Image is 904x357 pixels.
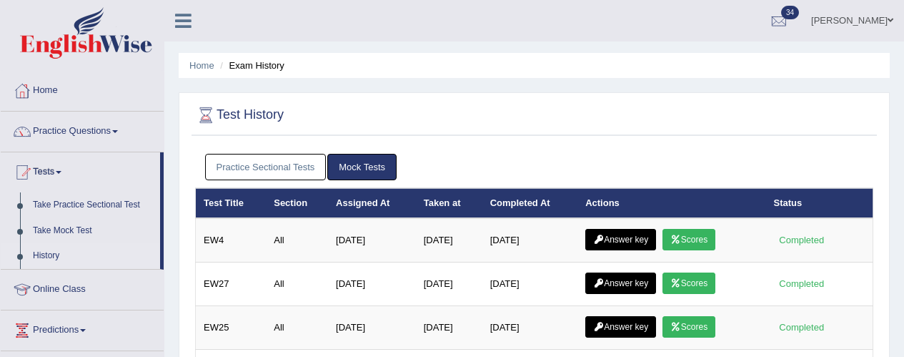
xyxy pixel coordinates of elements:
[482,306,578,350] td: [DATE]
[1,112,164,147] a: Practice Questions
[196,188,267,218] th: Test Title
[482,218,578,263] td: [DATE]
[482,263,578,306] td: [DATE]
[266,188,328,218] th: Section
[328,263,416,306] td: [DATE]
[189,60,214,71] a: Home
[781,6,799,19] span: 34
[774,233,830,248] div: Completed
[196,263,267,306] td: EW27
[205,154,327,180] a: Practice Sectional Tests
[662,273,715,294] a: Scores
[577,188,765,218] th: Actions
[327,154,397,180] a: Mock Tests
[328,306,416,350] td: [DATE]
[482,188,578,218] th: Completed At
[1,270,164,305] a: Online Class
[328,218,416,263] td: [DATE]
[26,243,160,269] a: History
[585,316,656,338] a: Answer key
[416,263,482,306] td: [DATE]
[662,229,715,250] a: Scores
[26,192,160,218] a: Take Practice Sectional Test
[416,306,482,350] td: [DATE]
[1,71,164,107] a: Home
[195,104,284,126] h2: Test History
[328,188,416,218] th: Assigned At
[266,306,328,350] td: All
[416,218,482,263] td: [DATE]
[266,263,328,306] td: All
[766,188,873,218] th: Status
[26,218,160,244] a: Take Mock Test
[662,316,715,338] a: Scores
[416,188,482,218] th: Taken at
[585,229,656,250] a: Answer key
[266,218,328,263] td: All
[217,59,284,72] li: Exam History
[585,273,656,294] a: Answer key
[1,152,160,188] a: Tests
[196,306,267,350] td: EW25
[774,276,830,291] div: Completed
[1,310,164,346] a: Predictions
[774,320,830,335] div: Completed
[196,218,267,263] td: EW4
